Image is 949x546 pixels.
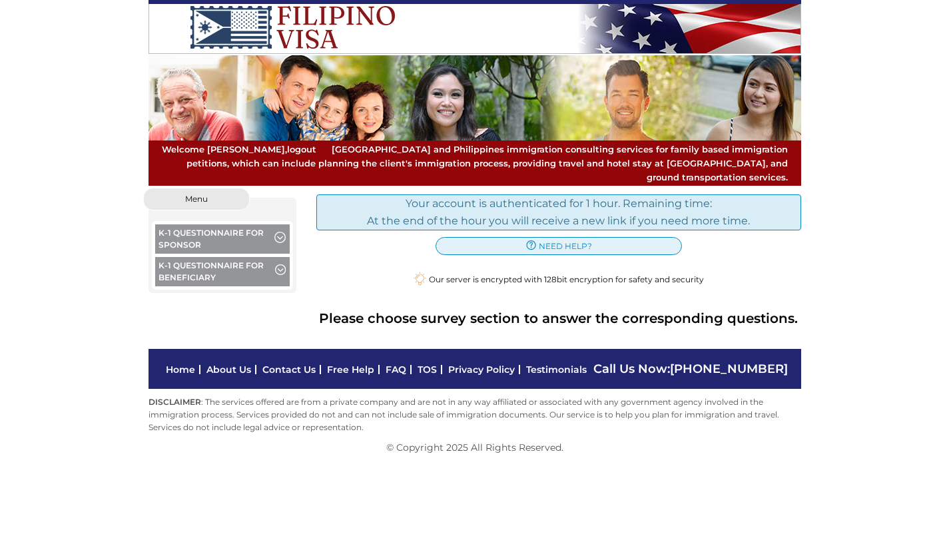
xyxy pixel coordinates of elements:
span: Welcome [PERSON_NAME], [162,142,316,156]
a: About Us [206,364,251,376]
a: Free Help [327,364,374,376]
strong: DISCLAIMER [149,397,201,407]
span: Our server is encrypted with 128bit encryption for safety and security [429,273,704,286]
a: Contact Us [262,364,316,376]
div: Your account is authenticated for 1 hour. Remaining time: At the end of the hour you will receive... [316,194,801,230]
span: [GEOGRAPHIC_DATA] and Philippines immigration consulting services for family based immigration pe... [162,142,788,184]
a: logout [287,144,316,154]
a: Home [166,364,195,376]
p: : The services offered are from a private company and are not in any way affiliated or associated... [149,396,801,434]
a: TOS [418,364,437,376]
button: K-1 Questionnaire for Beneficiary [155,257,290,290]
span: Call Us Now: [593,362,788,376]
a: Testimonials [526,364,587,376]
a: [PHONE_NUMBER] [670,362,788,376]
span: Menu [185,195,208,203]
a: Privacy Policy [448,364,515,376]
button: Menu [143,188,250,210]
a: FAQ [386,364,406,376]
a: need help? [436,237,682,255]
span: need help? [539,240,592,252]
button: K-1 Questionnaire for Sponsor [155,224,290,257]
p: © Copyright 2025 All Rights Reserved. [149,440,801,455]
b: Please choose survey section to answer the corresponding questions. [319,308,798,329]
